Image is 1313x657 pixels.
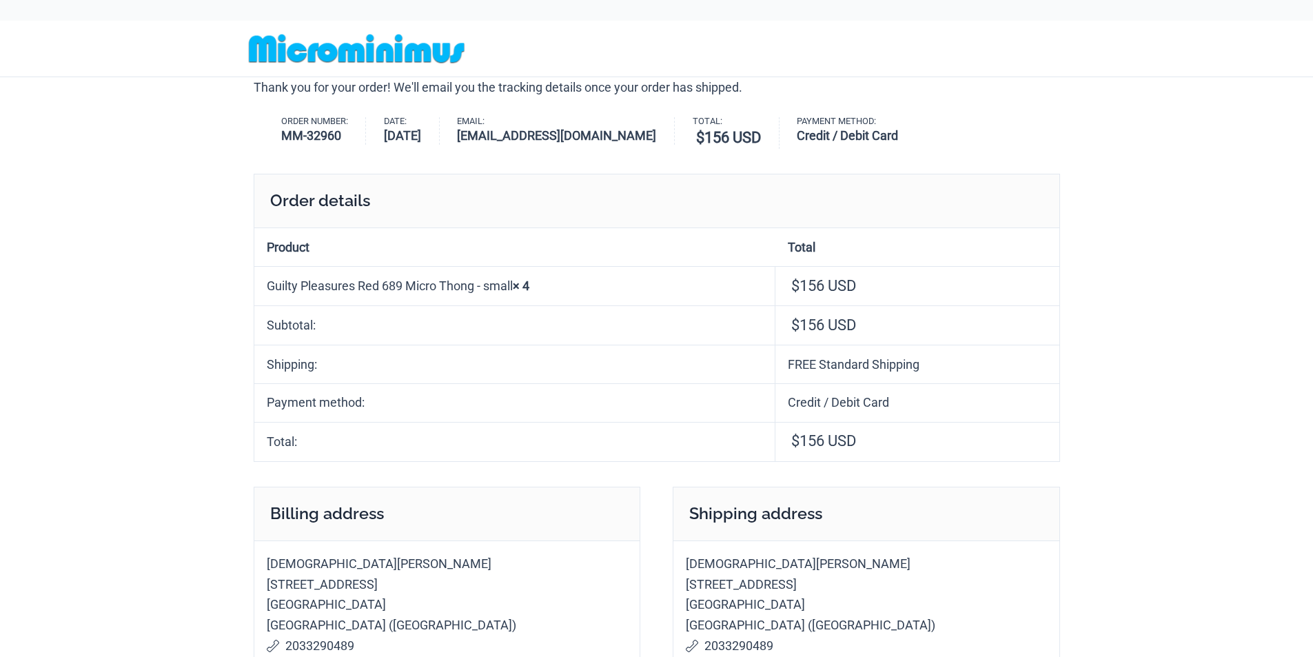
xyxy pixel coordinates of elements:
[254,487,641,540] h2: Billing address
[254,383,776,422] th: Payment method:
[775,383,1059,422] td: Credit / Debit Card
[457,117,675,145] li: Email:
[513,279,529,293] strong: × 4
[243,33,470,64] img: MM SHOP LOGO FLAT
[686,636,1047,656] p: 2033290489
[254,228,776,266] th: Product
[791,277,800,294] span: $
[791,316,800,334] span: $
[254,305,776,345] th: Subtotal:
[791,432,856,449] span: 156 USD
[791,432,800,449] span: $
[797,117,916,145] li: Payment method:
[384,117,440,145] li: Date:
[775,345,1059,383] td: FREE Standard Shipping
[254,345,776,383] th: Shipping:
[797,126,898,145] strong: Credit / Debit Card
[254,266,776,305] td: Guilty Pleasures Red 689 Micro Thong - small
[384,126,421,145] strong: [DATE]
[281,117,367,145] li: Order number:
[775,228,1059,266] th: Total
[457,126,656,145] strong: [EMAIL_ADDRESS][DOMAIN_NAME]
[791,316,856,334] span: 156 USD
[254,174,1060,228] h2: Order details
[791,277,856,294] bdi: 156 USD
[254,422,776,461] th: Total:
[696,129,761,146] bdi: 156 USD
[696,129,704,146] span: $
[673,487,1060,540] h2: Shipping address
[281,126,348,145] strong: MM-32960
[254,77,1060,98] p: Thank you for your order! We'll email you the tracking details once your order has shipped.
[267,636,628,656] p: 2033290489
[693,117,780,149] li: Total:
